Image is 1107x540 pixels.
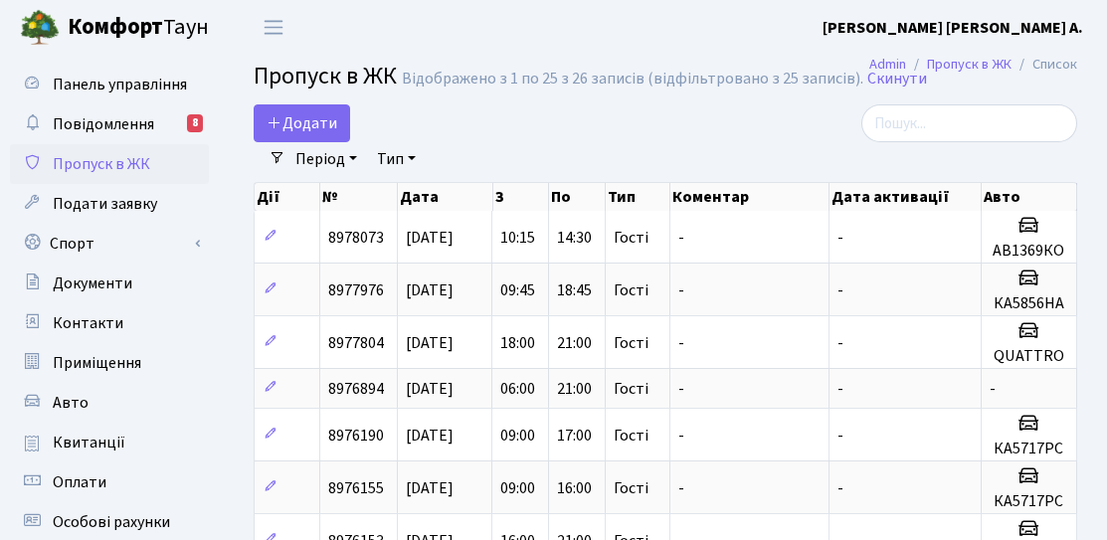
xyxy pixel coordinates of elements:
img: logo.png [20,8,60,48]
span: Оплати [53,471,106,493]
nav: breadcrumb [839,44,1107,86]
span: 16:00 [557,477,592,499]
span: [DATE] [406,279,454,301]
span: Пропуск в ЖК [53,153,150,175]
span: 10:15 [500,227,535,249]
span: - [678,227,684,249]
span: - [678,332,684,354]
span: - [837,477,843,499]
a: Контакти [10,303,209,343]
li: Список [1012,54,1077,76]
span: - [837,332,843,354]
th: Коментар [670,183,830,211]
span: 8977804 [328,332,384,354]
span: Пропуск в ЖК [254,59,397,93]
span: [DATE] [406,425,454,447]
button: Переключити навігацію [249,11,298,44]
span: 8976894 [328,378,384,400]
span: Контакти [53,312,123,334]
span: 18:00 [500,332,535,354]
span: Особові рахунки [53,511,170,533]
span: 21:00 [557,378,592,400]
span: 14:30 [557,227,592,249]
a: Додати [254,104,350,142]
input: Пошук... [861,104,1077,142]
a: Admin [869,54,906,75]
span: [DATE] [406,332,454,354]
span: - [837,227,843,249]
a: Квитанції [10,423,209,462]
a: Повідомлення8 [10,104,209,144]
th: З [493,183,550,211]
span: - [678,477,684,499]
a: Подати заявку [10,184,209,224]
span: Повідомлення [53,113,154,135]
span: 17:00 [557,425,592,447]
a: [PERSON_NAME] [PERSON_NAME] А. [823,16,1083,40]
h5: КА5856НА [990,294,1068,313]
a: Приміщення [10,343,209,383]
span: Гості [614,480,648,496]
a: Тип [369,142,424,176]
span: [DATE] [406,378,454,400]
h5: QUATTRO [990,347,1068,366]
span: - [678,425,684,447]
span: Гості [614,230,648,246]
span: 09:00 [500,477,535,499]
span: Квитанції [53,432,125,453]
a: Спорт [10,224,209,264]
th: Тип [606,183,669,211]
a: Панель управління [10,65,209,104]
a: Скинути [867,70,927,89]
span: 09:45 [500,279,535,301]
span: Гості [614,381,648,397]
span: Додати [267,112,337,134]
span: - [837,425,843,447]
b: Комфорт [68,11,163,43]
div: Відображено з 1 по 25 з 26 записів (відфільтровано з 25 записів). [402,70,863,89]
th: По [549,183,606,211]
span: 8976155 [328,477,384,499]
span: Приміщення [53,352,141,374]
span: Панель управління [53,74,187,95]
b: [PERSON_NAME] [PERSON_NAME] А. [823,17,1083,39]
th: Дії [255,183,320,211]
span: Гості [614,428,648,444]
span: 8977976 [328,279,384,301]
span: 21:00 [557,332,592,354]
h5: КА5717РС [990,492,1068,511]
th: № [320,183,398,211]
a: Оплати [10,462,209,502]
th: Дата активації [830,183,982,211]
span: [DATE] [406,227,454,249]
h5: АВ1369КО [990,242,1068,261]
a: Пропуск в ЖК [10,144,209,184]
span: Документи [53,272,132,294]
span: - [837,279,843,301]
a: Пропуск в ЖК [927,54,1012,75]
a: Авто [10,383,209,423]
span: Таун [68,11,209,45]
span: 06:00 [500,378,535,400]
span: 8976190 [328,425,384,447]
span: [DATE] [406,477,454,499]
span: 18:45 [557,279,592,301]
span: Авто [53,392,89,414]
span: 8978073 [328,227,384,249]
a: Документи [10,264,209,303]
span: - [678,279,684,301]
span: Гості [614,282,648,298]
a: Період [287,142,365,176]
span: - [990,378,996,400]
span: 09:00 [500,425,535,447]
span: Гості [614,335,648,351]
div: 8 [187,114,203,132]
span: - [837,378,843,400]
span: Подати заявку [53,193,157,215]
th: Авто [982,183,1077,211]
th: Дата [398,183,493,211]
h5: КА5717РС [990,440,1068,458]
span: - [678,378,684,400]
